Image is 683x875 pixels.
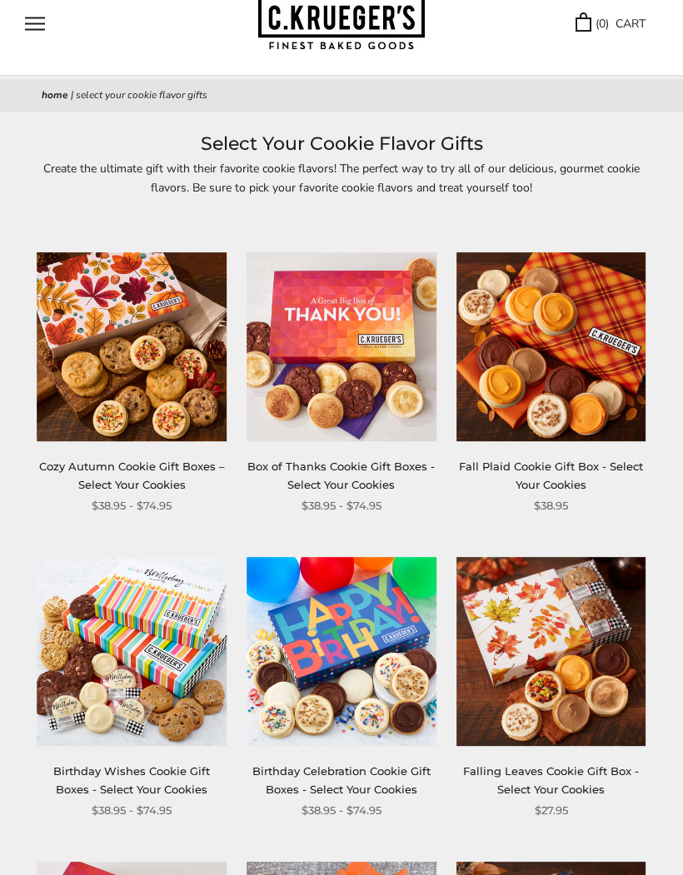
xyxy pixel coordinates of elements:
[247,253,436,443] img: Box of Thanks Cookie Gift Boxes - Select Your Cookies
[76,89,207,102] span: Select Your Cookie Flavor Gifts
[71,89,73,102] span: |
[53,765,210,796] a: Birthday Wishes Cookie Gift Boxes - Select Your Cookies
[13,812,172,862] iframe: Sign Up via Text for Offers
[92,498,172,515] span: $38.95 - $74.95
[535,803,568,820] span: $27.95
[37,558,227,748] img: Birthday Wishes Cookie Gift Boxes - Select Your Cookies
[252,765,431,796] a: Birthday Celebration Cookie Gift Boxes - Select Your Cookies
[37,253,227,443] img: Cozy Autumn Cookie Gift Boxes – Select Your Cookies
[25,17,45,32] button: Open navigation
[456,253,646,443] img: Fall Plaid Cookie Gift Box - Select Your Cookies
[576,15,646,34] a: (0) CART
[459,460,643,491] a: Fall Plaid Cookie Gift Box - Select Your Cookies
[302,803,381,820] span: $38.95 - $74.95
[42,130,641,160] h1: Select Your Cookie Flavor Gifts
[42,88,641,105] nav: breadcrumbs
[463,765,639,796] a: Falling Leaves Cookie Gift Box - Select Your Cookies
[247,460,435,491] a: Box of Thanks Cookie Gift Boxes - Select Your Cookies
[92,803,172,820] span: $38.95 - $74.95
[534,498,568,515] span: $38.95
[247,558,436,748] img: Birthday Celebration Cookie Gift Boxes - Select Your Cookies
[302,498,381,515] span: $38.95 - $74.95
[456,558,646,748] img: Falling Leaves Cookie Gift Box - Select Your Cookies
[42,160,641,198] p: Create the ultimate gift with their favorite cookie flavors! The perfect way to try all of our de...
[42,89,68,102] a: Home
[39,460,225,491] a: Cozy Autumn Cookie Gift Boxes – Select Your Cookies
